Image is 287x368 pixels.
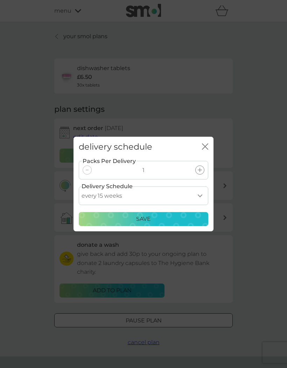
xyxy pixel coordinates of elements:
[79,212,208,226] button: Save
[136,214,151,224] p: Save
[202,143,208,151] button: close
[142,166,145,175] p: 1
[79,142,152,152] h2: delivery schedule
[82,157,136,166] label: Packs Per Delivery
[82,182,133,191] label: Delivery Schedule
